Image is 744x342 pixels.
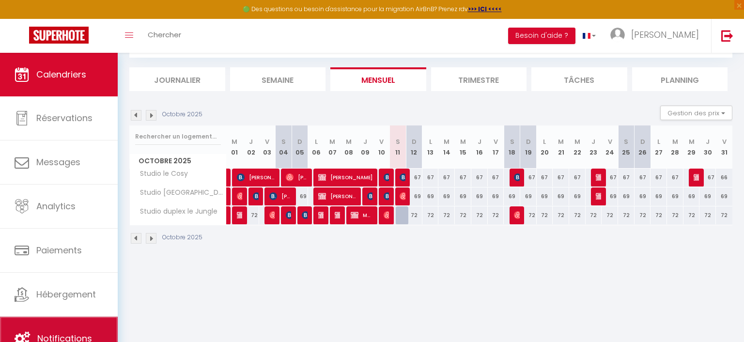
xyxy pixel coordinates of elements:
div: 72 [553,206,569,224]
div: 72 [635,206,651,224]
span: MTS FRANCE . [351,206,372,224]
abbr: L [315,137,318,146]
div: 72 [667,206,683,224]
a: [PERSON_NAME] [227,187,232,206]
th: 05 [292,125,308,169]
th: 17 [488,125,504,169]
th: 01 [227,125,243,169]
span: [PERSON_NAME] [514,206,519,224]
abbr: V [722,137,727,146]
th: 12 [406,125,422,169]
span: [PERSON_NAME] [596,168,601,187]
div: 72 [406,206,422,224]
div: 69 [699,187,716,205]
span: [PERSON_NAME] [631,29,699,41]
li: Mensuel [330,67,426,91]
div: 69 [602,187,618,205]
span: Messages [36,156,80,168]
div: 69 [292,187,308,205]
div: 67 [520,169,537,187]
abbr: J [591,137,595,146]
div: 67 [406,169,422,187]
span: [PERSON_NAME] [318,187,356,205]
div: 72 [520,206,537,224]
div: 72 [455,206,471,224]
a: Chercher [140,19,188,53]
th: 27 [651,125,667,169]
img: ... [610,28,625,42]
div: 69 [406,187,422,205]
div: 69 [716,187,732,205]
abbr: D [526,137,531,146]
span: [PERSON_NAME] [596,187,601,205]
input: Rechercher un logement... [135,128,221,145]
span: [PERSON_NAME] [400,187,405,205]
th: 21 [553,125,569,169]
abbr: S [624,137,628,146]
span: Paiements [36,244,82,256]
abbr: V [494,137,498,146]
abbr: M [460,137,466,146]
abbr: L [657,137,660,146]
span: [PERSON_NAME] [367,187,372,205]
a: ... [PERSON_NAME] [603,19,711,53]
th: 14 [438,125,455,169]
div: 67 [422,169,439,187]
abbr: V [265,137,269,146]
div: 69 [471,187,488,205]
th: 20 [537,125,553,169]
div: 72 [651,206,667,224]
span: Studio le Cosy [131,169,190,179]
abbr: M [672,137,678,146]
div: 67 [569,169,586,187]
span: Studio [GEOGRAPHIC_DATA] [131,187,228,198]
th: 11 [389,125,406,169]
div: 69 [455,187,471,205]
div: 67 [471,169,488,187]
th: 09 [357,125,373,169]
div: 72 [683,206,700,224]
img: logout [721,30,733,42]
div: 69 [569,187,586,205]
div: 69 [683,187,700,205]
div: 69 [537,187,553,205]
div: 69 [651,187,667,205]
th: 06 [308,125,325,169]
abbr: M [558,137,564,146]
th: 29 [683,125,700,169]
div: 69 [520,187,537,205]
span: [PERSON_NAME] [514,168,519,187]
th: 07 [325,125,341,169]
div: 67 [699,169,716,187]
div: 66 [716,169,732,187]
span: [PERSON_NAME] [318,168,373,187]
span: Hébergement [36,288,96,300]
th: 18 [504,125,520,169]
span: [PERSON_NAME] [237,187,242,205]
div: 67 [438,169,455,187]
button: Besoin d'aide ? [508,28,575,44]
span: Analytics [36,200,76,212]
div: 72 [243,206,259,224]
div: 72 [422,206,439,224]
th: 23 [586,125,602,169]
span: [PERSON_NAME] [384,206,389,224]
div: 69 [488,187,504,205]
span: [PERSON_NAME] [335,206,340,224]
abbr: M [574,137,580,146]
li: Planning [632,67,728,91]
abbr: V [608,137,612,146]
strong: >>> ICI <<<< [468,5,502,13]
span: [PERSON_NAME] [237,206,242,224]
th: 19 [520,125,537,169]
span: [PERSON_NAME] [237,168,275,187]
abbr: M [444,137,449,146]
span: Calendriers [36,68,86,80]
abbr: M [232,137,237,146]
th: 26 [635,125,651,169]
th: 04 [276,125,292,169]
div: 67 [488,169,504,187]
th: 15 [455,125,471,169]
abbr: J [363,137,367,146]
div: 72 [569,206,586,224]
